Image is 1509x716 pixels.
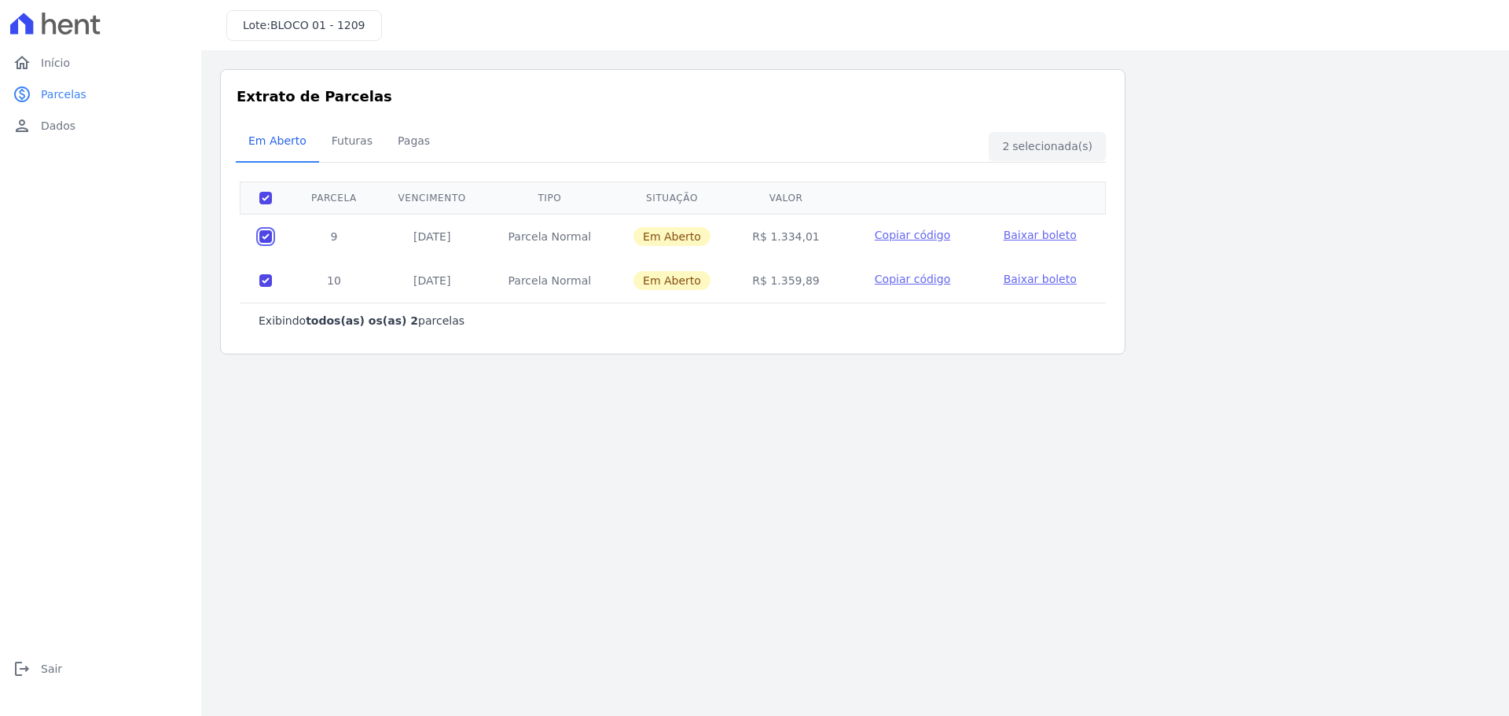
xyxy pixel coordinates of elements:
i: home [13,53,31,72]
th: Tipo [486,182,612,214]
b: todos(as) os(as) 2 [306,314,418,327]
a: Em Aberto [236,122,319,163]
span: Em Aberto [633,227,710,246]
span: Copiar código [875,273,950,285]
span: BLOCO 01 - 1209 [270,19,365,31]
a: Baixar boleto [1004,227,1077,243]
span: Em Aberto [239,125,316,156]
p: Exibindo parcelas [259,313,464,329]
a: personDados [6,110,195,141]
span: Em Aberto [633,271,710,290]
span: Sair [41,661,62,677]
td: 9 [291,214,377,259]
span: Dados [41,118,75,134]
h3: Extrato de Parcelas [237,86,1109,107]
td: R$ 1.334,01 [732,214,841,259]
span: Futuras [322,125,382,156]
td: [DATE] [377,259,487,303]
h3: Lote: [243,17,365,34]
span: Parcelas [41,86,86,102]
td: 10 [291,259,377,303]
a: logoutSair [6,653,195,685]
button: Copiar código [859,271,965,287]
span: Baixar boleto [1004,273,1077,285]
i: person [13,116,31,135]
td: Parcela Normal [486,259,612,303]
a: Pagas [385,122,442,163]
span: Copiar código [875,229,950,241]
span: Início [41,55,70,71]
span: Baixar boleto [1004,229,1077,241]
td: R$ 1.359,89 [732,259,841,303]
span: Pagas [388,125,439,156]
th: Vencimento [377,182,487,214]
td: [DATE] [377,214,487,259]
i: logout [13,659,31,678]
a: Baixar boleto [1004,271,1077,287]
a: homeInício [6,47,195,79]
th: Situação [612,182,732,214]
a: paidParcelas [6,79,195,110]
th: Parcela [291,182,377,214]
a: Futuras [319,122,385,163]
th: Valor [732,182,841,214]
i: paid [13,85,31,104]
td: Parcela Normal [486,214,612,259]
button: Copiar código [859,227,965,243]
